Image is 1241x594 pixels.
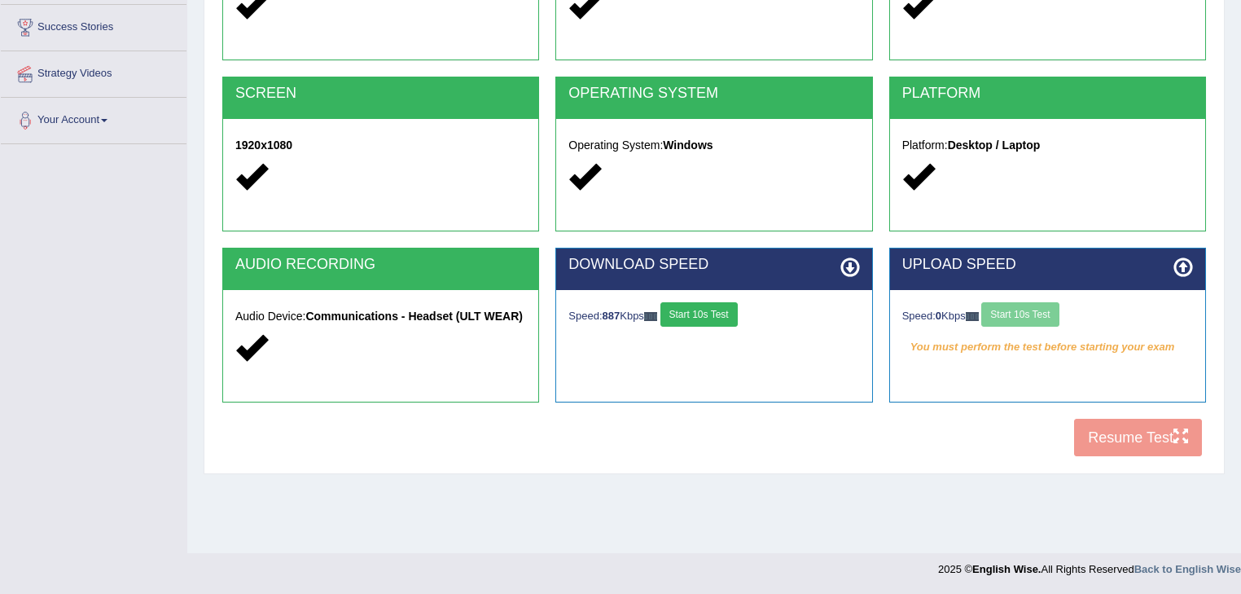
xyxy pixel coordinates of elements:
[235,310,526,323] h5: Audio Device:
[568,302,859,331] div: Speed: Kbps
[902,257,1193,273] h2: UPLOAD SPEED
[1,51,186,92] a: Strategy Videos
[1134,563,1241,575] a: Back to English Wise
[568,257,859,273] h2: DOWNLOAD SPEED
[948,139,1041,152] strong: Desktop / Laptop
[305,310,523,323] strong: Communications - Headset (ULT WEAR)
[972,563,1041,575] strong: English Wise.
[936,310,941,322] strong: 0
[644,312,657,321] img: ajax-loader-fb-connection.gif
[603,310,620,322] strong: 887
[660,302,738,327] button: Start 10s Test
[902,302,1193,331] div: Speed: Kbps
[1,5,186,46] a: Success Stories
[235,257,526,273] h2: AUDIO RECORDING
[568,139,859,152] h5: Operating System:
[902,86,1193,102] h2: PLATFORM
[966,312,979,321] img: ajax-loader-fb-connection.gif
[235,139,292,152] strong: 1920x1080
[663,139,713,152] strong: Windows
[568,86,859,102] h2: OPERATING SYSTEM
[235,86,526,102] h2: SCREEN
[902,139,1193,152] h5: Platform:
[938,553,1241,577] div: 2025 © All Rights Reserved
[902,335,1193,359] em: You must perform the test before starting your exam
[1,98,186,139] a: Your Account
